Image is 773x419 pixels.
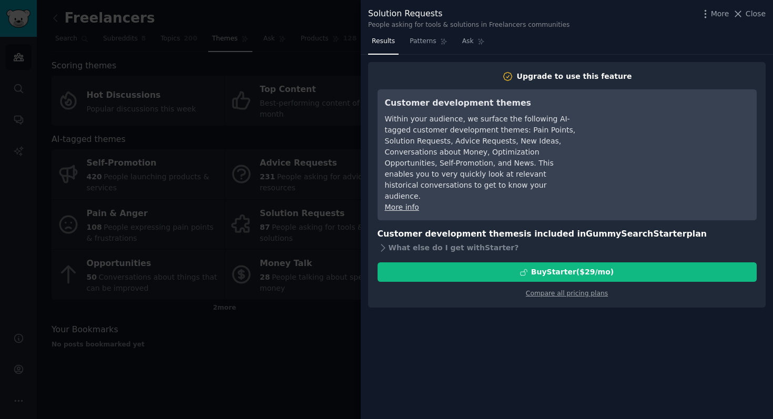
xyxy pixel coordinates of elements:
[378,228,757,241] h3: Customer development themes is included in plan
[378,262,757,282] button: BuyStarter($29/mo)
[368,7,569,21] div: Solution Requests
[406,33,451,55] a: Patterns
[368,21,569,30] div: People asking for tools & solutions in Freelancers communities
[700,8,729,19] button: More
[592,97,749,176] iframe: YouTube video player
[372,37,395,46] span: Results
[459,33,489,55] a: Ask
[733,8,766,19] button: Close
[385,97,577,110] h3: Customer development themes
[746,8,766,19] span: Close
[368,33,399,55] a: Results
[378,240,757,255] div: What else do I get with Starter ?
[711,8,729,19] span: More
[385,114,577,202] div: Within your audience, we surface the following AI-tagged customer development themes: Pain Points...
[517,71,632,82] div: Upgrade to use this feature
[586,229,686,239] span: GummySearch Starter
[531,267,614,278] div: Buy Starter ($ 29 /mo )
[385,203,419,211] a: More info
[462,37,474,46] span: Ask
[526,290,608,297] a: Compare all pricing plans
[410,37,436,46] span: Patterns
